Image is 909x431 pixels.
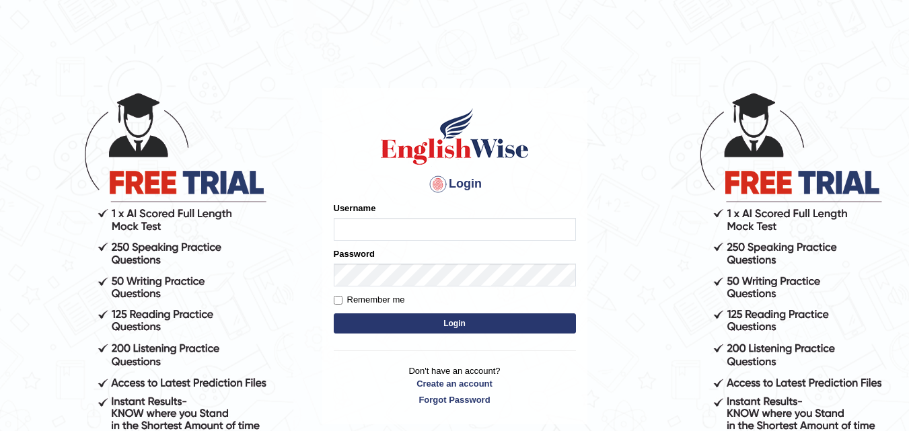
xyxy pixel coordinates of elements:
[378,106,532,167] img: Logo of English Wise sign in for intelligent practice with AI
[334,202,376,214] label: Username
[334,247,375,260] label: Password
[334,313,576,334] button: Login
[334,364,576,406] p: Don't have an account?
[334,296,342,305] input: Remember me
[334,393,576,406] a: Forgot Password
[334,377,576,390] a: Create an account
[334,293,405,307] label: Remember me
[334,173,576,195] h4: Login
